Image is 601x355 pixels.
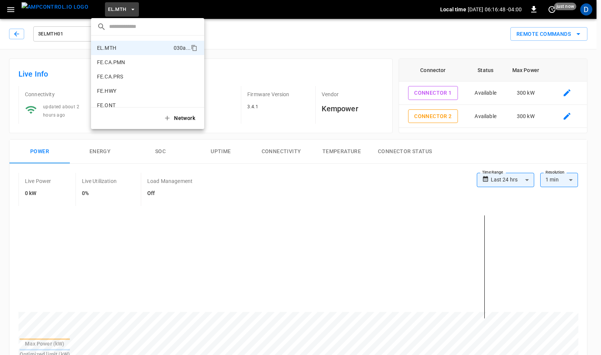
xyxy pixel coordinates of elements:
p: FE.HWY [97,87,171,95]
p: EL.MTH [97,44,171,52]
p: FE.CA.PMN [97,58,171,66]
p: FE.CA.PRS [97,73,171,80]
div: copy [190,43,199,52]
button: Network [159,111,201,126]
p: FE.ONT [97,101,171,109]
